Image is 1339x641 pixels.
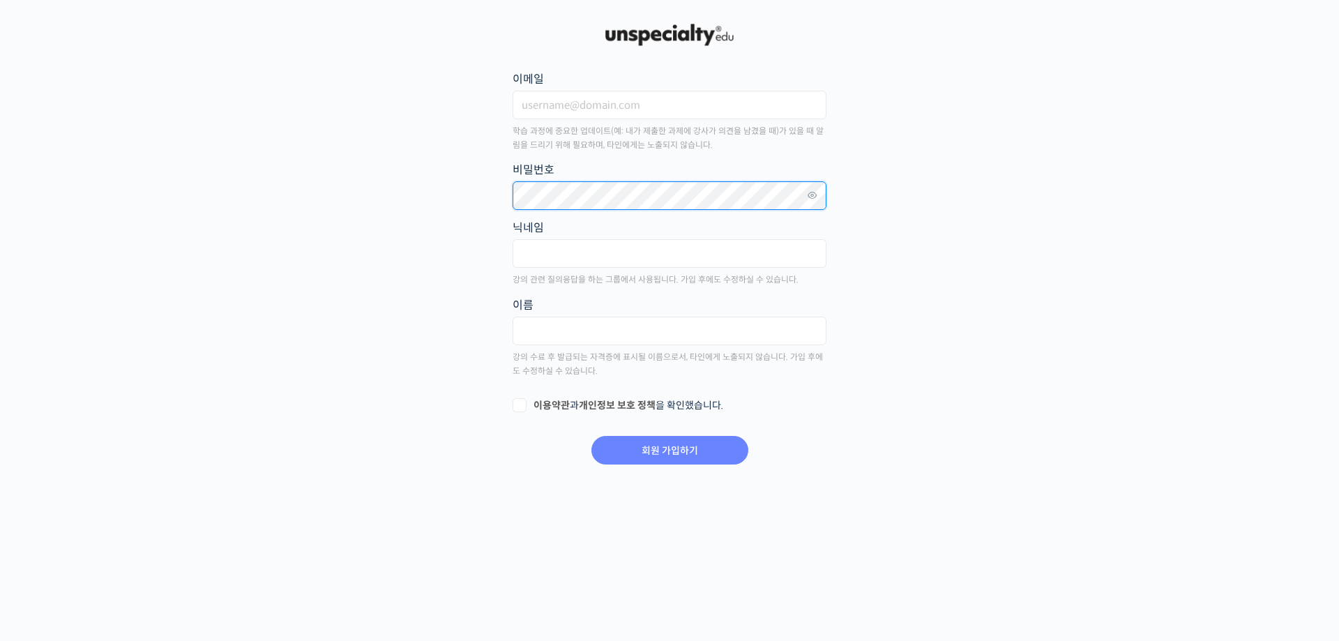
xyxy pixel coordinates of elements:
[92,442,180,477] a: 대화
[513,273,826,287] p: 강의 관련 질의응답을 하는 그룹에서 사용됩니다. 가입 후에도 수정하실 수 있습니다.
[513,296,534,315] legend: 이름
[513,91,826,119] input: username@domain.com
[591,436,748,465] input: 회원 가입하기
[579,399,656,412] a: 개인정보 보호 정책
[534,399,570,412] a: 이용약관
[215,463,232,474] span: 설정
[513,218,544,237] legend: 닉네임
[513,70,826,89] label: 이메일
[513,124,826,153] p: 학습 과정에 중요한 업데이트(예: 내가 제출한 과제에 강사가 의견을 남겼을 때)가 있을 때 알림을 드리기 위해 필요하며, 타인에게는 노출되지 않습니다.
[4,442,92,477] a: 홈
[513,350,826,379] p: 강의 수료 후 발급되는 자격증에 표시될 이름으로서, 타인에게 노출되지 않습니다. 가입 후에도 수정하실 수 있습니다.
[44,463,52,474] span: 홈
[180,442,268,477] a: 설정
[513,399,826,413] label: 과 을 확인했습니다.
[513,160,826,179] label: 비밀번호
[128,464,144,475] span: 대화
